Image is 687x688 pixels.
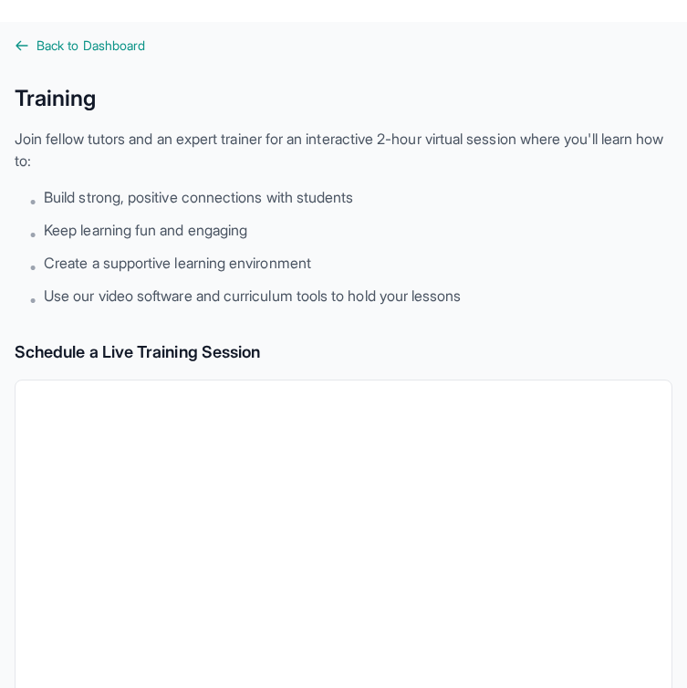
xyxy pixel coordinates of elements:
[15,128,672,172] p: Join fellow tutors and an expert trainer for an interactive 2-hour virtual session where you'll l...
[44,252,311,274] span: Create a supportive learning environment
[44,219,247,241] span: Keep learning fun and engaging
[29,255,36,277] span: •
[36,36,145,55] span: Back to Dashboard
[29,190,36,212] span: •
[15,36,672,55] a: Back to Dashboard
[44,285,461,307] span: Use our video software and curriculum tools to hold your lessons
[15,339,672,365] h2: Schedule a Live Training Session
[29,223,36,245] span: •
[15,84,672,113] h1: Training
[29,288,36,310] span: •
[44,186,353,208] span: Build strong, positive connections with students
